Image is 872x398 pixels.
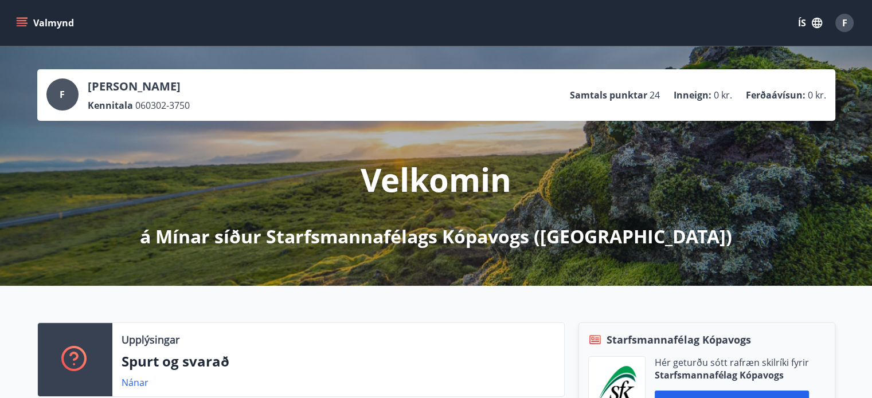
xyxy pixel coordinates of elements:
button: ÍS [792,13,828,33]
p: Velkomin [361,157,511,201]
button: menu [14,13,79,33]
p: Ferðaávísun : [746,89,805,101]
span: 24 [650,89,660,101]
p: Inneign : [674,89,711,101]
p: Spurt og svarað [122,352,555,371]
span: 0 kr. [714,89,732,101]
span: 060302-3750 [135,99,190,112]
p: [PERSON_NAME] [88,78,190,94]
a: Nánar [122,376,148,389]
p: Starfsmannafélag Kópavogs [655,369,809,381]
p: Kennitala [88,99,133,112]
p: Hér geturðu sótt rafræn skilríki fyrir [655,356,809,369]
span: F [842,17,847,29]
span: Starfsmannafélag Kópavogs [607,332,751,347]
p: á Mínar síður Starfsmannafélags Kópavogs ([GEOGRAPHIC_DATA]) [140,224,732,249]
span: 0 kr. [808,89,826,101]
span: F [60,88,65,101]
button: F [831,9,858,37]
p: Upplýsingar [122,332,179,347]
p: Samtals punktar [570,89,647,101]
